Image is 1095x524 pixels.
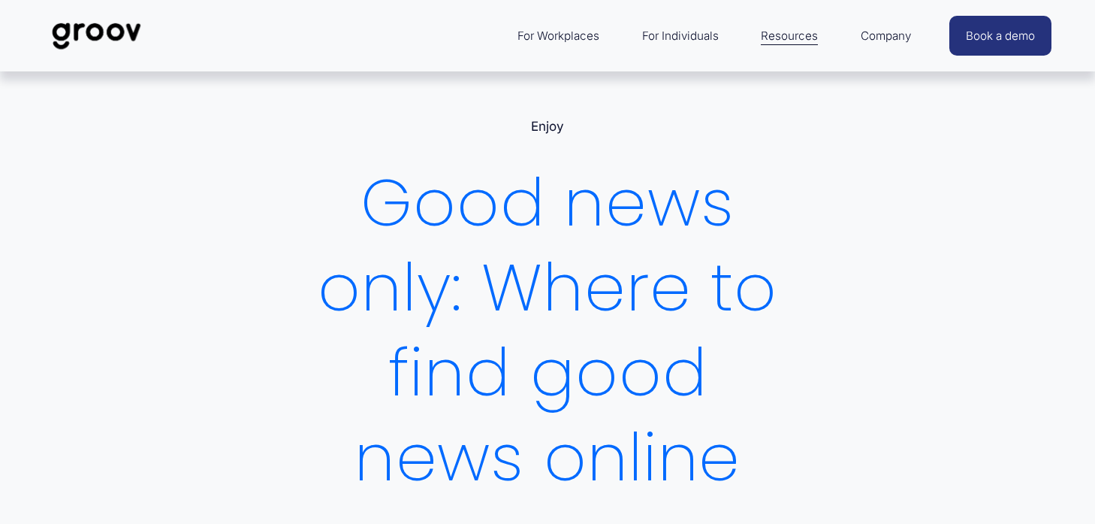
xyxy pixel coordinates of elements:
[753,18,825,53] a: folder dropdown
[853,18,919,53] a: folder dropdown
[861,26,911,46] span: Company
[44,11,149,61] img: Groov | Workplace Science Platform | Unlock Performance | Drive Results
[949,16,1051,56] a: Book a demo
[635,18,726,53] a: For Individuals
[531,119,564,134] a: Enjoy
[517,26,599,46] span: For Workplaces
[296,160,800,500] h1: Good news only: Where to find good news online
[761,26,818,46] span: Resources
[510,18,607,53] a: folder dropdown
